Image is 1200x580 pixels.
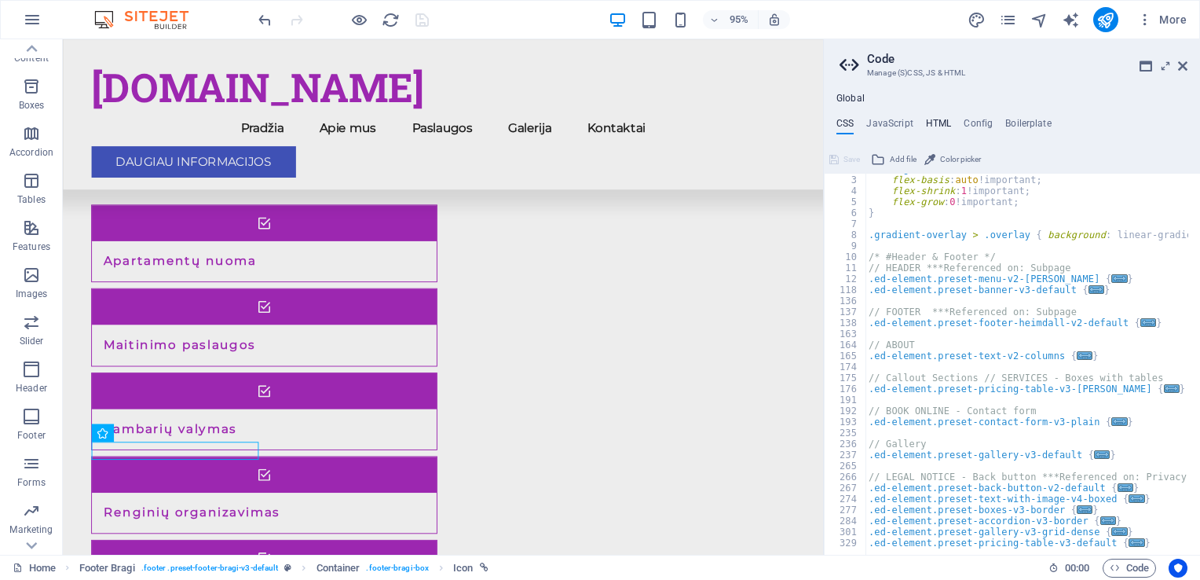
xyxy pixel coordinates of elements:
button: Code [1103,559,1156,578]
div: 237 [825,450,867,461]
h4: JavaScript [866,118,913,135]
span: 00 00 [1065,559,1089,578]
p: Footer [17,429,46,442]
div: 174 [825,362,867,373]
div: 165 [825,351,867,362]
span: ... [1100,516,1116,525]
div: 192 [825,406,867,417]
h6: Session time [1048,559,1090,578]
div: 266 [825,472,867,483]
div: 277 [825,505,867,516]
button: Usercentrics [1169,559,1187,578]
button: reload [381,10,400,29]
div: 191 [825,395,867,406]
i: AI Writer [1062,11,1080,29]
span: More [1137,12,1187,28]
p: Header [16,382,47,395]
i: Pages (Ctrl+Alt+S) [999,11,1017,29]
p: Tables [17,193,46,206]
span: Add file [890,150,916,169]
span: ... [1077,351,1092,360]
h4: HTML [926,118,952,135]
i: Design (Ctrl+Alt+Y) [968,11,986,29]
p: Accordion [9,146,53,159]
span: Click to select. Double-click to edit [79,559,135,578]
h2: Code [867,52,1187,66]
button: 95% [703,10,759,29]
button: Color picker [922,150,983,169]
div: 265 [825,461,867,472]
span: . footer .preset-footer-bragi-v3-default [141,559,279,578]
h4: Boilerplate [1005,118,1052,135]
span: ... [1077,505,1092,514]
p: Features [13,240,50,253]
i: Undo: Delete elements (Ctrl+Z) [256,11,274,29]
p: Slider [20,335,44,347]
button: Click here to leave preview mode and continue editing [349,10,368,29]
img: Editor Logo [90,10,208,29]
div: 193 [825,417,867,428]
div: 164 [825,340,867,351]
div: 163 [825,329,867,340]
div: 175 [825,373,867,384]
h4: CSS [836,118,854,135]
span: ... [1140,318,1156,327]
div: 236 [825,439,867,450]
h4: Global [836,93,865,105]
p: Marketing [9,523,53,536]
div: 7 [825,218,867,229]
div: 10 [825,251,867,262]
button: design [968,10,986,29]
div: 8 [825,229,867,240]
button: Add file [869,150,919,169]
i: Reload page [382,11,400,29]
h6: 95% [726,10,752,29]
i: Publish [1096,11,1114,29]
div: 284 [825,516,867,527]
span: Click to select. Double-click to edit [316,559,360,578]
span: ... [1118,483,1133,492]
div: 12 [825,273,867,284]
i: On resize automatically adjust zoom level to fit chosen device. [767,13,781,27]
div: 138 [825,318,867,329]
p: Boxes [19,99,45,112]
i: This element is linked [480,563,488,572]
p: Forms [17,476,46,489]
span: ... [1088,285,1104,294]
div: 274 [825,494,867,505]
div: 3 [825,174,867,185]
button: navigator [1030,10,1049,29]
nav: breadcrumb [79,559,488,578]
span: ... [1112,274,1128,283]
div: 235 [825,428,867,439]
span: ... [1112,527,1128,536]
div: 301 [825,527,867,538]
button: undo [255,10,274,29]
div: 9 [825,240,867,251]
span: ... [1112,417,1128,426]
div: 4 [825,185,867,196]
button: text_generator [1062,10,1081,29]
span: ... [1164,384,1180,393]
span: ... [1129,494,1145,503]
button: pages [999,10,1018,29]
div: 176 [825,384,867,395]
span: Code [1110,559,1149,578]
div: 11 [825,262,867,273]
div: 118 [825,284,867,296]
div: 267 [825,483,867,494]
i: This element is a customizable preset [284,563,291,572]
a: Click to cancel selection. Double-click to open Pages [13,559,56,578]
div: 136 [825,296,867,307]
div: 137 [825,307,867,318]
i: Navigator [1030,11,1048,29]
button: publish [1093,7,1118,32]
h4: Config [964,118,993,135]
span: Color picker [940,150,981,169]
p: Content [14,52,49,64]
span: Click to select. Double-click to edit [453,559,473,578]
button: More [1131,7,1193,32]
div: 329 [825,538,867,549]
p: Images [16,288,48,300]
h3: Manage (S)CSS, JS & HTML [867,66,1156,80]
